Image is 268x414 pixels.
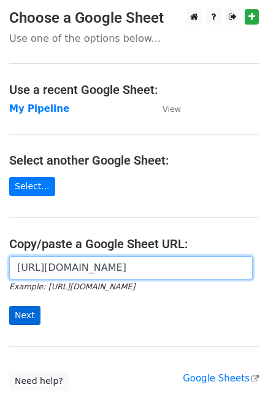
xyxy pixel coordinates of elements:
iframe: Chat Widget [207,355,268,414]
small: Example: [URL][DOMAIN_NAME] [9,282,135,291]
h3: Choose a Google Sheet [9,9,259,27]
a: My Pipeline [9,103,69,114]
p: Use one of the options below... [9,32,259,45]
input: Paste your Google Sheet URL here [9,256,253,279]
a: Google Sheets [183,373,259,384]
a: Need help? [9,372,69,391]
div: Widget de chat [207,355,268,414]
a: View [150,103,181,114]
h4: Use a recent Google Sheet: [9,82,259,97]
input: Next [9,306,40,325]
small: View [163,104,181,114]
h4: Select another Google Sheet: [9,153,259,168]
h4: Copy/paste a Google Sheet URL: [9,236,259,251]
a: Select... [9,177,55,196]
